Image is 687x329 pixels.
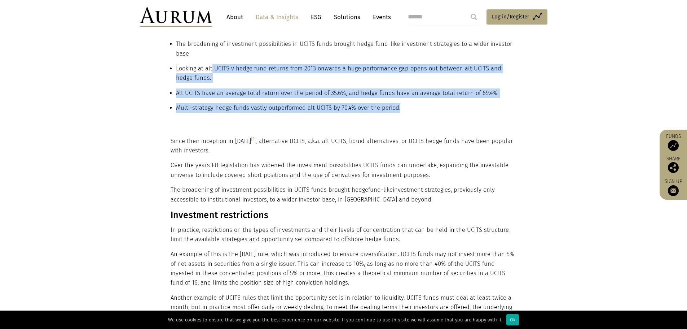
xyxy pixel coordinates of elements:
p: Since their inception in [DATE] , alternative UCITS, a.k.a. alt UCITS, liquid alternatives, or UC... [171,137,515,156]
a: ESG [307,10,325,24]
a: Solutions [330,10,364,24]
span: fund-like [368,186,393,193]
a: Sign up [663,178,683,196]
span: Log in/Register [492,12,529,21]
li: Alt UCITS have an average total return over the period of 35.6%, and hedge funds have an average ... [176,88,517,103]
a: Events [369,10,391,24]
p: Over the years EU legislation has widened the investment possibilities UCITS funds can undertake,... [171,161,515,180]
a: [1] [251,136,256,142]
a: Funds [663,133,683,151]
a: Log in/Register [486,9,547,25]
div: Ok [506,314,519,325]
li: Looking at alt UCITS v hedge fund returns from 2013 onwards a huge performance gap opens out betw... [176,64,517,88]
img: Access Funds [668,140,679,151]
p: In practice, restrictions on the types of investments and their levels of concentration that can ... [171,225,515,244]
a: About [223,10,247,24]
img: Aurum [140,7,212,27]
img: Sign up to our newsletter [668,185,679,196]
li: The broadening of investment possibilities in UCITS funds brought hedge fund-like investment stra... [176,39,517,64]
img: Share this post [668,162,679,173]
p: An example of this is the [DATE] rule, which was introduced to ensure diversification. UCITS fund... [171,250,515,288]
div: Share [663,156,683,173]
a: Data & Insights [252,10,302,24]
p: The broadening of investment possibilities in UCITS funds brought hedge investment strategies, pr... [171,185,515,204]
li: Multi-strategy hedge funds vastly outperformed alt UCITS by 70.4% over the period. [176,103,517,118]
h3: Investment restrictions [171,210,515,221]
input: Submit [467,10,481,24]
